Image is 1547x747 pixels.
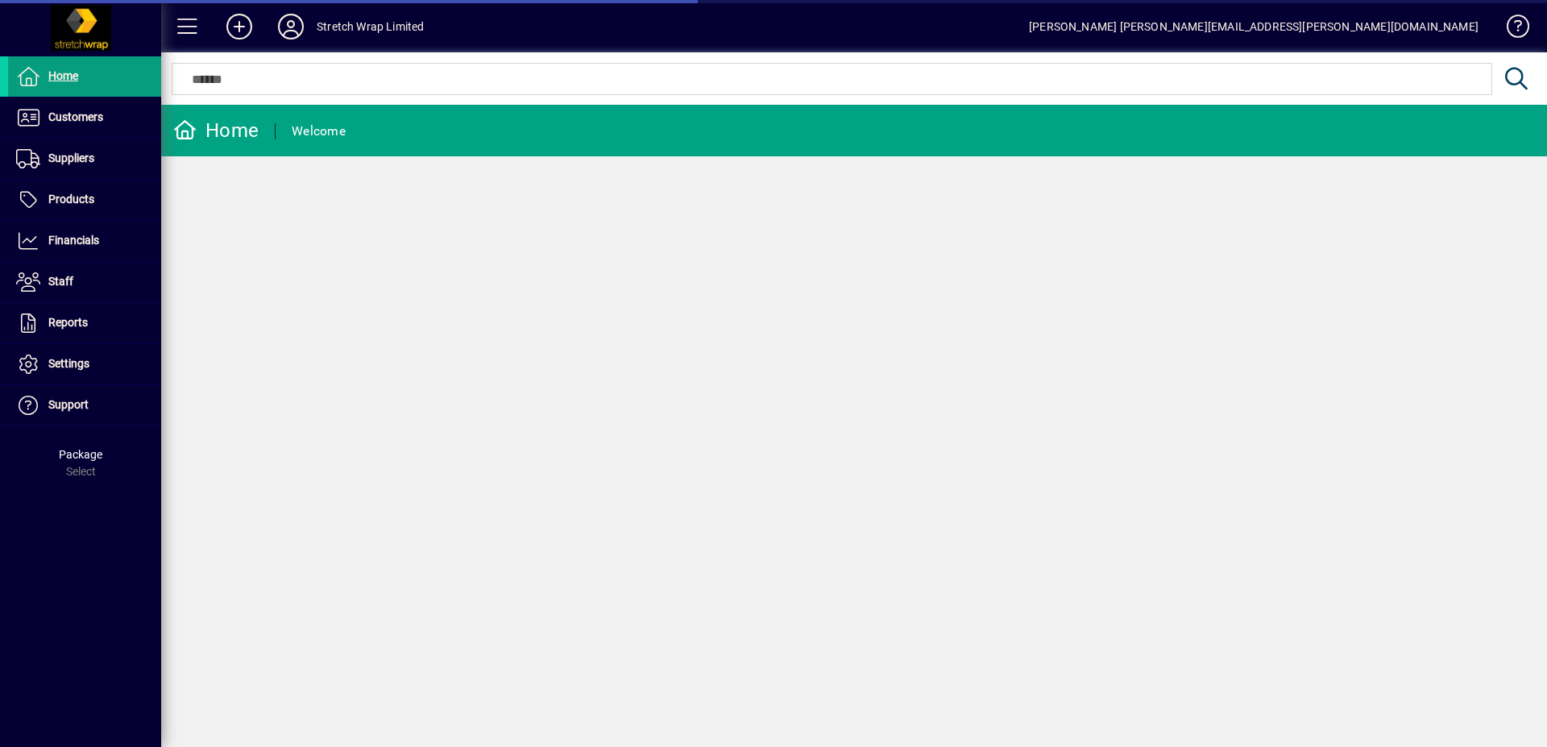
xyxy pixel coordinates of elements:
[265,12,317,41] button: Profile
[1495,3,1527,56] a: Knowledge Base
[8,303,161,343] a: Reports
[8,98,161,138] a: Customers
[48,110,103,123] span: Customers
[48,357,89,370] span: Settings
[59,448,102,461] span: Package
[8,221,161,261] a: Financials
[48,234,99,247] span: Financials
[292,118,346,144] div: Welcome
[8,344,161,384] a: Settings
[1029,14,1479,39] div: [PERSON_NAME] [PERSON_NAME][EMAIL_ADDRESS][PERSON_NAME][DOMAIN_NAME]
[173,118,259,143] div: Home
[214,12,265,41] button: Add
[48,151,94,164] span: Suppliers
[48,275,73,288] span: Staff
[48,316,88,329] span: Reports
[8,139,161,179] a: Suppliers
[8,180,161,220] a: Products
[8,385,161,425] a: Support
[48,193,94,205] span: Products
[317,14,425,39] div: Stretch Wrap Limited
[48,69,78,82] span: Home
[48,398,89,411] span: Support
[8,262,161,302] a: Staff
